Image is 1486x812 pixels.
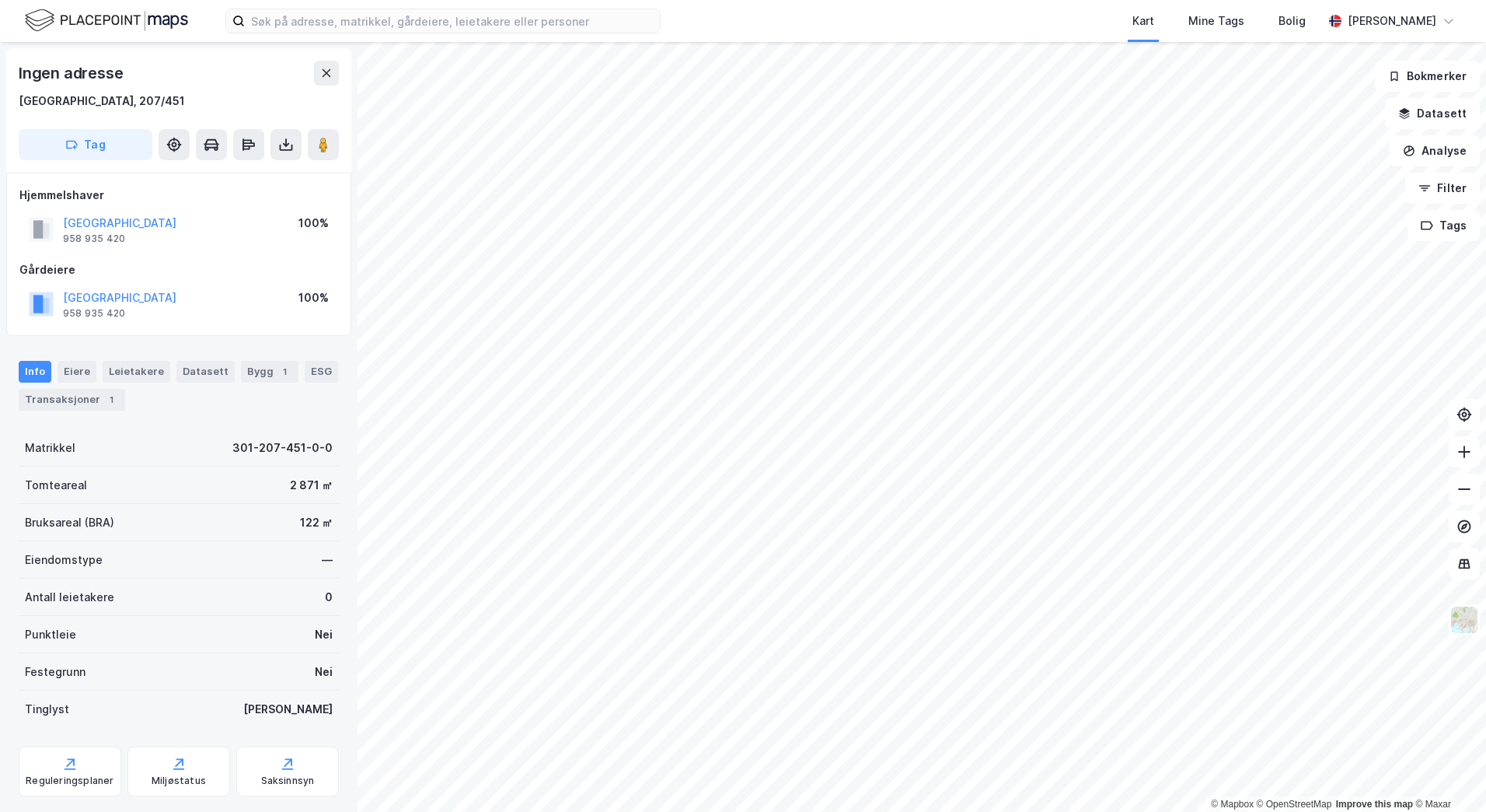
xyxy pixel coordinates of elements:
div: Info [19,361,51,383]
div: 1 [103,392,119,408]
div: — [322,551,333,569]
button: Analyse [1390,135,1480,166]
div: Punktleie [25,625,76,644]
div: Bruksareal (BRA) [25,513,114,532]
div: Matrikkel [25,439,75,457]
div: Bygg [241,361,298,383]
div: 301-207-451-0-0 [232,439,333,457]
input: Søk på adresse, matrikkel, gårdeiere, leietakere eller personer [245,9,660,33]
div: Tinglyst [25,700,69,719]
img: logo.f888ab2527a4732fd821a326f86c7f29.svg [25,7,188,34]
div: Datasett [176,361,235,383]
div: Festegrunn [25,663,85,681]
a: Mapbox [1211,799,1254,810]
div: Gårdeiere [19,261,338,279]
a: Improve this map [1336,799,1413,810]
button: Tags [1408,210,1480,241]
div: Kart [1132,12,1154,30]
div: 0 [325,588,333,607]
div: Reguleringsplaner [26,775,113,787]
div: Hjemmelshaver [19,186,338,205]
div: Nei [315,625,333,644]
div: Bolig [1278,12,1306,30]
button: Tag [19,129,152,160]
div: Ingen adresse [19,61,126,86]
div: Saksinnsyn [261,775,315,787]
a: OpenStreetMap [1257,799,1332,810]
div: Antall leietakere [25,588,114,607]
div: 100% [298,289,329,307]
div: 2 871 ㎡ [290,476,333,495]
div: Miljøstatus [152,775,206,787]
div: 122 ㎡ [300,513,333,532]
button: Bokmerker [1375,61,1480,92]
img: Z [1449,605,1479,635]
div: Nei [315,663,333,681]
div: Tomteareal [25,476,87,495]
button: Datasett [1385,98,1480,129]
div: [PERSON_NAME] [243,700,333,719]
div: Kontrollprogram for chat [1408,737,1486,812]
div: Mine Tags [1188,12,1244,30]
div: ESG [305,361,338,383]
iframe: Chat Widget [1408,737,1486,812]
div: 1 [277,364,292,380]
div: Transaksjoner [19,389,125,411]
div: Eiere [58,361,96,383]
div: Eiendomstype [25,551,103,569]
div: Leietakere [103,361,170,383]
div: 100% [298,214,329,233]
div: [PERSON_NAME] [1348,12,1436,30]
button: Filter [1405,173,1480,204]
div: 958 935 420 [63,233,125,245]
div: 958 935 420 [63,307,125,320]
div: [GEOGRAPHIC_DATA], 207/451 [19,92,185,110]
